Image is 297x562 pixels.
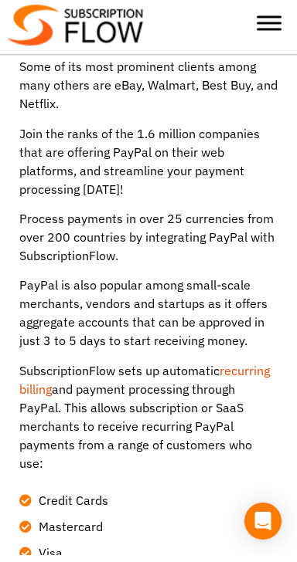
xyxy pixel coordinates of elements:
[244,510,282,547] div: Open Intercom Messenger
[19,368,278,479] p: SubscriptionFlow sets up automatic and payment processing through PayPal. This allows subscriptio...
[19,64,278,120] p: Some of its most prominent clients among many others are eBay, Walmart, Best Buy, and Netflix.
[35,498,108,516] span: Credit Cards
[19,283,278,357] p: PayPal is also popular among small-scale merchants, vendors and startups as it offers aggregate a...
[19,131,278,205] p: Join the ranks of the 1.6 million companies that are offering PayPal on their web platforms, and ...
[257,23,282,38] button: Toggle Menu
[35,524,103,543] span: Mastercard
[19,216,278,272] p: Process payments in over 25 currencies from over 200 countries by integrating PayPal with Subscri...
[19,370,270,404] a: recurring billing
[8,12,143,52] img: Subscriptionflow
